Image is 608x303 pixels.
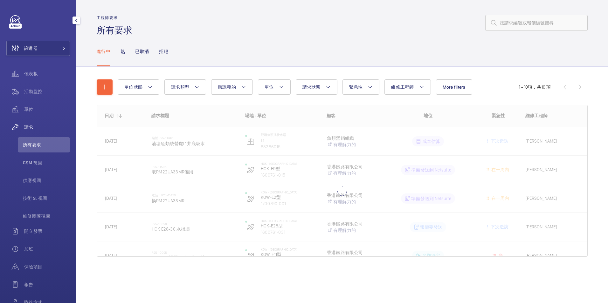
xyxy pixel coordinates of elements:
span: 1 - 10 10 項 [519,85,551,89]
span: 維修工程師 [391,84,414,90]
span: 項，共 [528,84,541,90]
button: More filters [436,79,472,95]
button: 篩選器 [6,41,70,56]
span: 請求 [24,124,70,130]
span: CSM 視圖 [23,159,70,166]
button: 應課稅的 [211,79,253,95]
span: 應課稅的 [218,84,236,90]
p: 熟 [121,48,125,55]
span: 單位狀態 [124,84,142,90]
button: 維修工程師 [384,79,431,95]
button: 單位狀態 [118,79,159,95]
span: 所有要求 [23,142,70,148]
button: 請求狀態 [296,79,337,95]
span: 請求類型 [171,84,189,90]
p: 已取消 [135,48,149,55]
span: 報告 [24,281,70,288]
span: 供應視圖 [23,177,70,184]
p: 拒絕 [159,48,168,55]
button: 單位 [258,79,291,95]
span: 技術 S. 視圖 [23,195,70,201]
h2: 工程師要求 [97,15,136,21]
h1: 所有要求 [97,24,136,36]
span: 篩選器 [24,45,38,51]
span: 保險項目 [24,264,70,270]
span: 儀表板 [24,71,70,77]
span: 單位 [24,106,70,112]
span: More filters [443,84,466,90]
button: 緊急性 [342,79,380,95]
span: 活動監控 [24,88,70,95]
p: 進行中 [97,48,110,55]
span: 維修團隊視圖 [23,213,70,219]
span: 請求狀態 [302,84,321,90]
span: 單位 [265,84,274,90]
span: 緊急性 [349,84,363,90]
input: 按請求編號或報價編號搜尋 [485,15,588,31]
button: 請求類型 [164,79,206,95]
span: 加班 [24,246,70,252]
span: 開立發票 [24,228,70,234]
